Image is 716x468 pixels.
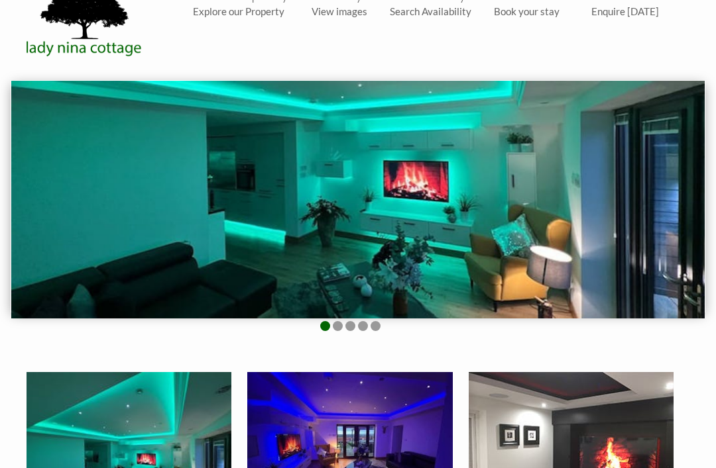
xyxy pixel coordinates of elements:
[591,5,672,17] small: Enquire [DATE]
[312,5,367,17] small: View images
[390,5,471,17] small: Search Availability
[494,5,569,17] small: Book your stay
[193,5,289,17] small: Explore our Property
